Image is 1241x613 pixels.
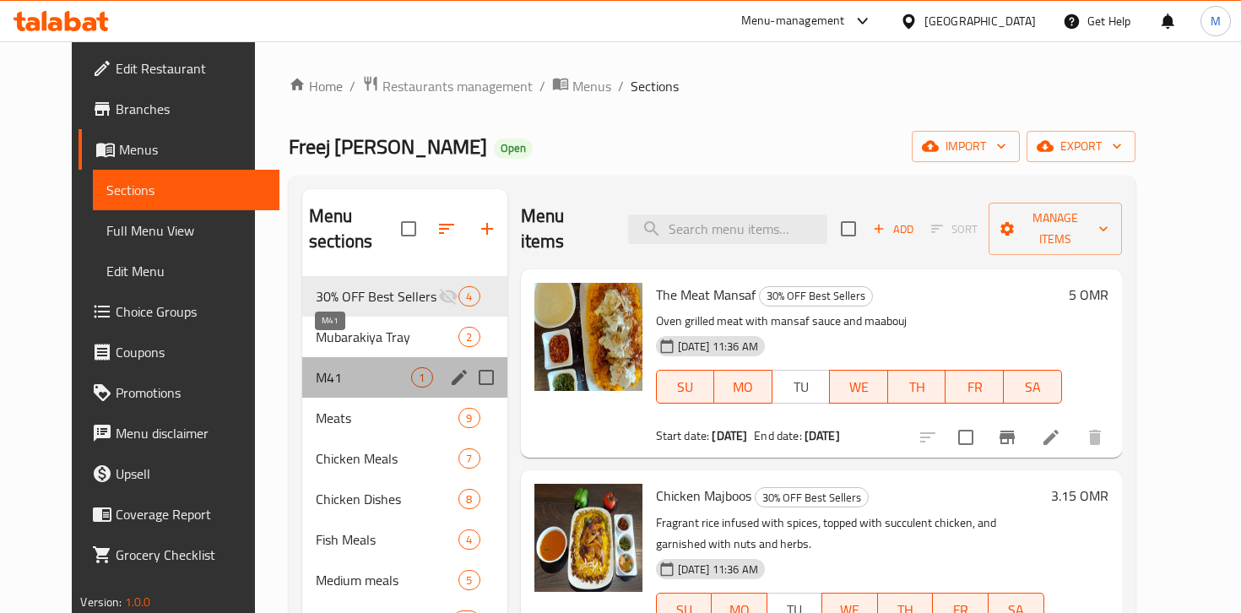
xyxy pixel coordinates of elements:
[831,211,866,247] span: Select section
[316,570,459,590] span: Medium meals
[494,141,533,155] span: Open
[494,138,533,159] div: Open
[458,327,480,347] div: items
[458,448,480,469] div: items
[920,216,989,242] span: Select section first
[459,289,479,305] span: 4
[671,561,765,578] span: [DATE] 11:36 AM
[1051,484,1108,507] h6: 3.15 OMR
[289,75,1135,97] nav: breadcrumb
[391,211,426,247] span: Select all sections
[1211,12,1221,30] span: M
[362,75,533,97] a: Restaurants management
[772,370,831,404] button: TU
[302,438,507,479] div: Chicken Meals7
[106,261,265,281] span: Edit Menu
[302,357,507,398] div: M411edit
[1069,283,1108,306] h6: 5 OMR
[316,408,459,428] div: Meats
[106,220,265,241] span: Full Menu View
[987,417,1027,458] button: Branch-specific-item
[618,76,624,96] li: /
[656,311,1062,332] p: Oven grilled meat with mansaf sauce and maabouj
[779,375,824,399] span: TU
[116,99,265,119] span: Branches
[116,342,265,362] span: Coupons
[80,591,122,613] span: Version:
[458,408,480,428] div: items
[866,216,920,242] button: Add
[572,76,611,96] span: Menus
[946,370,1004,404] button: FR
[79,48,279,89] a: Edit Restaurant
[1075,417,1115,458] button: delete
[116,464,265,484] span: Upsell
[79,372,279,413] a: Promotions
[309,203,401,254] h2: Menu sections
[79,494,279,534] a: Coverage Report
[664,375,708,399] span: SU
[302,479,507,519] div: Chicken Dishes8
[116,58,265,79] span: Edit Restaurant
[382,76,533,96] span: Restaurants management
[895,375,940,399] span: TH
[912,131,1020,162] button: import
[989,203,1122,255] button: Manage items
[755,487,869,507] div: 30% OFF Best Sellers
[289,127,487,165] span: Freej [PERSON_NAME]
[656,370,715,404] button: SU
[870,220,916,239] span: Add
[539,76,545,96] li: /
[1040,136,1122,157] span: export
[79,534,279,575] a: Grocery Checklist
[116,423,265,443] span: Menu disclaimer
[656,513,1044,555] p: Fragrant rice infused with spices, topped with succulent chicken, and garnished with nuts and herbs.
[116,301,265,322] span: Choice Groups
[316,367,412,388] span: M41
[447,365,472,390] button: edit
[79,453,279,494] a: Upsell
[116,504,265,524] span: Coverage Report
[412,370,431,386] span: 1
[93,210,279,251] a: Full Menu View
[316,489,459,509] span: Chicken Dishes
[534,484,642,592] img: Chicken Majboos
[125,591,151,613] span: 1.0.0
[411,367,432,388] div: items
[119,139,265,160] span: Menus
[754,425,801,447] span: End date:
[459,532,479,548] span: 4
[1002,208,1108,250] span: Manage items
[759,286,873,306] div: 30% OFF Best Sellers
[289,76,343,96] a: Home
[93,170,279,210] a: Sections
[316,327,459,347] span: Mubarakiya Tray
[79,129,279,170] a: Menus
[426,209,467,249] span: Sort sections
[628,214,827,244] input: search
[721,375,766,399] span: MO
[316,448,459,469] span: Chicken Meals
[116,382,265,403] span: Promotions
[302,317,507,357] div: Mubarakiya Tray2
[302,398,507,438] div: Meats9
[656,282,756,307] span: The Meat Mansaf
[79,332,279,372] a: Coupons
[79,291,279,332] a: Choice Groups
[458,529,480,550] div: items
[467,209,507,249] button: Add section
[459,451,479,467] span: 7
[741,11,845,31] div: Menu-management
[350,76,355,96] li: /
[302,519,507,560] div: Fish Meals4
[302,276,507,317] div: 30% OFF Best Sellers4
[316,529,459,550] span: Fish Meals
[925,136,1006,157] span: import
[521,203,608,254] h2: Menu items
[760,286,872,306] span: 30% OFF Best Sellers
